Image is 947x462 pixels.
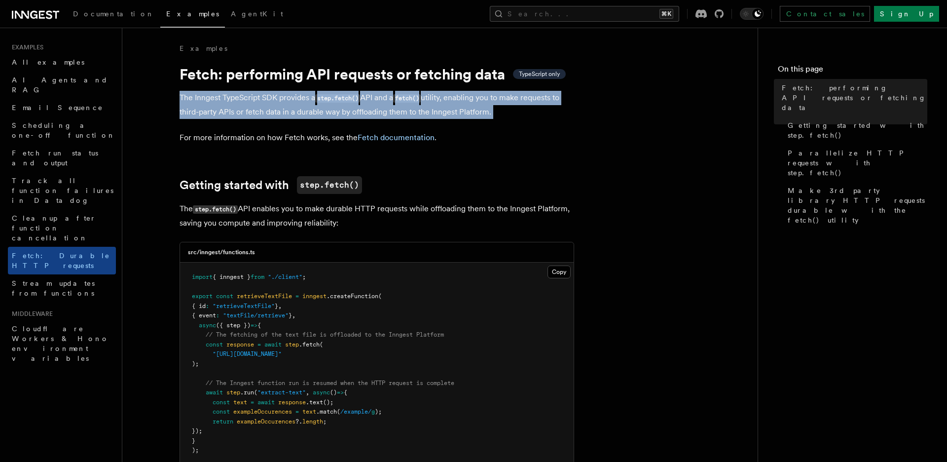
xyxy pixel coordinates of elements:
span: .text [306,399,323,406]
span: (); [323,399,333,406]
a: Examples [180,43,227,53]
span: // The fetching of the text file is offloaded to the Inngest Platform [206,331,444,338]
span: /example/ [340,408,371,415]
span: length [302,418,323,425]
button: Search...⌘K [490,6,679,22]
span: Getting started with step.fetch() [788,120,927,140]
span: .fetch [299,341,320,348]
span: await [257,399,275,406]
span: export [192,293,213,300]
a: Sign Up [874,6,939,22]
span: Track all function failures in Datadog [12,177,113,204]
span: } [289,312,292,319]
span: { event [192,312,216,319]
span: return [213,418,233,425]
a: Getting started with step.fetch() [784,116,927,144]
button: Toggle dark mode [740,8,764,20]
h1: Fetch: performing API requests or fetching data [180,65,574,83]
span: = [295,293,299,300]
a: Getting started withstep.fetch() [180,176,362,194]
span: const [213,399,230,406]
span: , [306,389,309,396]
span: { id [192,303,206,309]
span: response [278,399,306,406]
a: Cleanup after function cancellation [8,209,116,247]
a: Scheduling a one-off function [8,116,116,144]
span: ( [320,341,323,348]
span: "extract-text" [257,389,306,396]
span: text [233,399,247,406]
span: ({ step }) [216,322,251,329]
span: const [216,293,233,300]
span: ); [192,447,199,454]
span: step [226,389,240,396]
span: "retrieveTextFile" [213,303,275,309]
span: step [285,341,299,348]
span: Examples [166,10,219,18]
a: AgentKit [225,3,289,27]
span: Documentation [73,10,154,18]
span: ); [192,360,199,367]
span: "textFile/retrieve" [223,312,289,319]
span: = [295,408,299,415]
span: async [313,389,330,396]
span: retrieveTextFile [237,293,292,300]
a: Fetch documentation [358,133,435,142]
span: ( [254,389,257,396]
span: ?. [295,418,302,425]
span: AgentKit [231,10,283,18]
button: Copy [547,266,571,278]
span: Fetch run status and output [12,149,98,167]
span: "./client" [268,273,302,280]
span: // The Inngest function run is resumed when the HTTP request is complete [206,380,454,386]
span: All examples [12,58,84,66]
a: All examples [8,53,116,71]
a: Documentation [67,3,160,27]
span: , [292,312,295,319]
span: }); [192,427,202,434]
span: Fetch: Durable HTTP requests [12,252,110,269]
span: () [330,389,337,396]
span: inngest [302,293,327,300]
span: from [251,273,264,280]
span: await [206,389,223,396]
span: Make 3rd party library HTTP requests durable with the fetch() utility [788,186,927,225]
span: Middleware [8,310,53,318]
span: : [216,312,219,319]
span: response [226,341,254,348]
span: ( [378,293,382,300]
span: exampleOccurences [237,418,295,425]
a: Contact sales [780,6,870,22]
span: ; [302,273,306,280]
span: Examples [8,43,43,51]
a: Parallelize HTTP requests with step.fetch() [784,144,927,182]
p: The API enables you to make durable HTTP requests while offloading them to the Inngest Platform, ... [180,202,574,230]
a: Fetch: performing API requests or fetching data [778,79,927,116]
span: exampleOccurences [233,408,292,415]
p: The Inngest TypeScript SDK provides a API and a utility, enabling you to make requests to third-p... [180,91,574,119]
span: => [251,322,257,329]
span: .run [240,389,254,396]
span: = [257,341,261,348]
span: .createFunction [327,293,378,300]
span: => [337,389,344,396]
span: async [199,322,216,329]
span: await [264,341,282,348]
a: AI Agents and RAG [8,71,116,99]
h3: src/inngest/functions.ts [188,248,255,256]
span: ; [323,418,327,425]
code: step.fetch() [297,176,362,194]
span: } [275,303,278,309]
code: fetch() [393,94,421,103]
span: , [278,303,282,309]
a: Email Sequence [8,99,116,116]
span: Stream updates from functions [12,279,95,297]
span: Cleanup after function cancellation [12,214,96,242]
span: Email Sequence [12,104,103,112]
a: Fetch run status and output [8,144,116,172]
span: ); [375,408,382,415]
code: step.fetch() [315,94,360,103]
span: Parallelize HTTP requests with step.fetch() [788,148,927,178]
span: text [302,408,316,415]
span: TypeScript only [519,70,560,78]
